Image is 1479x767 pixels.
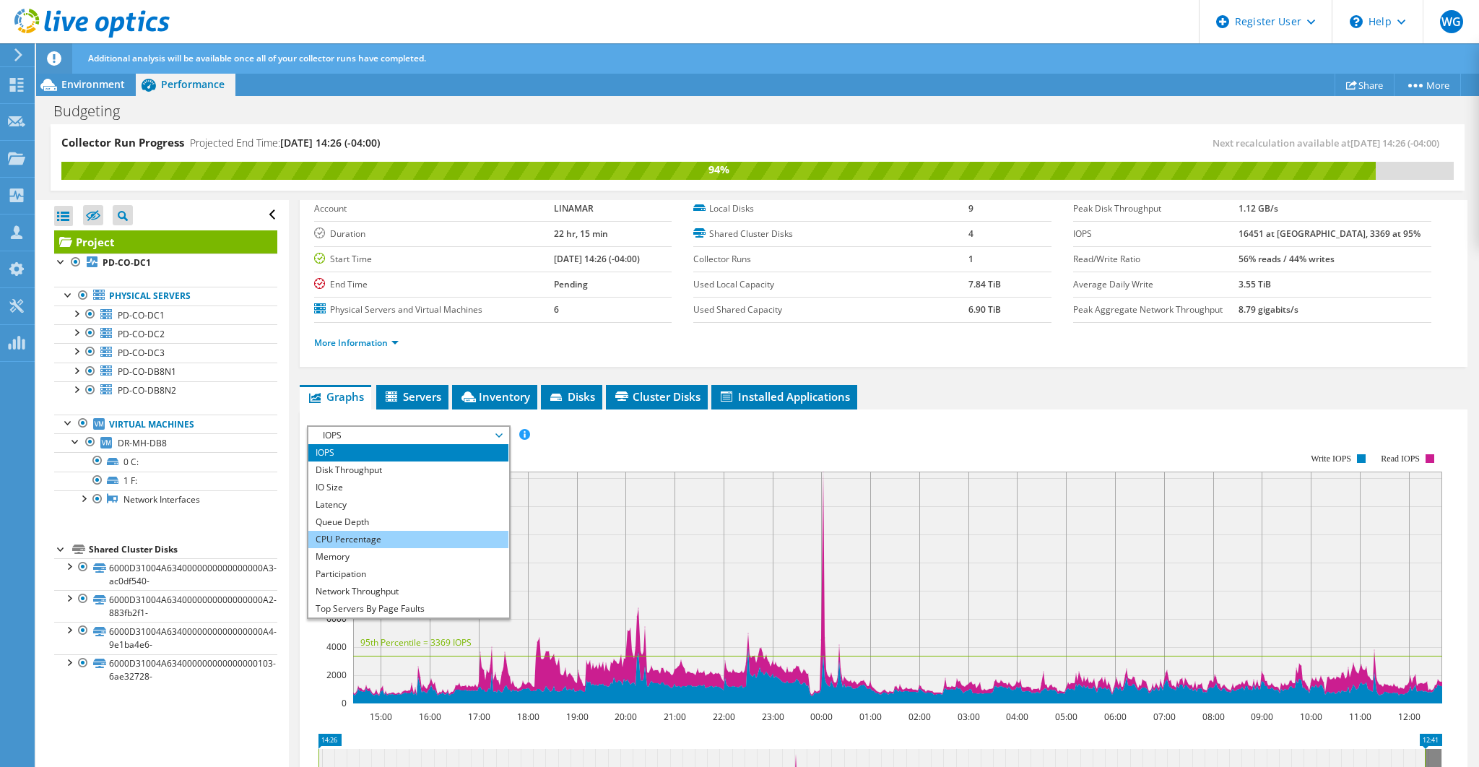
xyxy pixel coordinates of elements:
[314,337,399,349] a: More Information
[418,711,441,723] text: 16:00
[54,654,277,686] a: 6000D31004A634000000000000000103-6ae32728-
[118,384,176,396] span: PD-CO-DB8N2
[308,531,508,548] li: CPU Percentage
[280,136,380,149] span: [DATE] 14:26 (-04:00)
[1239,303,1298,316] b: 8.79 gigabits/s
[968,227,973,240] b: 4
[54,343,277,362] a: PD-CO-DC3
[316,427,501,444] span: IOPS
[712,711,734,723] text: 22:00
[314,303,555,317] label: Physical Servers and Virtual Machines
[54,305,277,324] a: PD-CO-DC1
[54,415,277,433] a: Virtual Machines
[1239,202,1278,214] b: 1.12 GB/s
[54,230,277,253] a: Project
[54,381,277,400] a: PD-CO-DB8N2
[614,711,636,723] text: 20:00
[1073,277,1239,292] label: Average Daily Write
[554,227,608,240] b: 22 hr, 15 min
[693,277,968,292] label: Used Local Capacity
[308,444,508,461] li: IOPS
[118,309,165,321] span: PD-CO-DC1
[308,479,508,496] li: IO Size
[1311,454,1351,464] text: Write IOPS
[54,287,277,305] a: Physical Servers
[326,669,347,681] text: 2000
[161,77,225,91] span: Performance
[565,711,588,723] text: 19:00
[383,389,441,404] span: Servers
[554,303,559,316] b: 6
[314,201,555,216] label: Account
[118,437,167,449] span: DR-MH-DB8
[1299,711,1322,723] text: 10:00
[1073,227,1239,241] label: IOPS
[459,389,530,404] span: Inventory
[1073,201,1239,216] label: Peak Disk Throughput
[719,389,850,404] span: Installed Applications
[314,277,555,292] label: End Time
[54,324,277,343] a: PD-CO-DC2
[1348,711,1371,723] text: 11:00
[54,558,277,590] a: 6000D31004A6340000000000000000A3-ac0df540-
[61,162,1376,178] div: 94%
[88,52,426,64] span: Additional analysis will be available once all of your collector runs have completed.
[326,641,347,653] text: 4000
[308,548,508,565] li: Memory
[1394,74,1461,96] a: More
[118,365,176,378] span: PD-CO-DB8N1
[1397,711,1420,723] text: 12:00
[342,697,347,709] text: 0
[47,103,142,119] h1: Budgeting
[810,711,832,723] text: 00:00
[118,347,165,359] span: PD-CO-DC3
[54,622,277,654] a: 6000D31004A6340000000000000000A4-9e1ba4e6-
[308,565,508,583] li: Participation
[118,328,165,340] span: PD-CO-DC2
[548,389,595,404] span: Disks
[968,253,973,265] b: 1
[554,278,588,290] b: Pending
[1005,711,1028,723] text: 04:00
[1202,711,1224,723] text: 08:00
[663,711,685,723] text: 21:00
[54,433,277,452] a: DR-MH-DB8
[103,256,151,269] b: PD-CO-DC1
[308,461,508,479] li: Disk Throughput
[1250,711,1272,723] text: 09:00
[1153,711,1175,723] text: 07:00
[54,472,277,490] a: 1 F:
[307,389,364,404] span: Graphs
[54,253,277,272] a: PD-CO-DC1
[1073,252,1239,266] label: Read/Write Ratio
[516,711,539,723] text: 18:00
[968,303,1001,316] b: 6.90 TiB
[1440,10,1463,33] span: WG
[54,452,277,471] a: 0 C:
[554,202,594,214] b: LINAMAR
[1350,15,1363,28] svg: \n
[308,583,508,600] li: Network Throughput
[314,227,555,241] label: Duration
[308,513,508,531] li: Queue Depth
[54,590,277,622] a: 6000D31004A6340000000000000000A2-883fb2f1-
[1054,711,1077,723] text: 05:00
[554,253,640,265] b: [DATE] 14:26 (-04:00)
[54,363,277,381] a: PD-CO-DB8N1
[693,303,968,317] label: Used Shared Capacity
[1335,74,1395,96] a: Share
[613,389,701,404] span: Cluster Disks
[190,135,380,151] h4: Projected End Time:
[1073,303,1239,317] label: Peak Aggregate Network Throughput
[1239,227,1421,240] b: 16451 at [GEOGRAPHIC_DATA], 3369 at 95%
[360,636,472,649] text: 95th Percentile = 3369 IOPS
[61,77,125,91] span: Environment
[1239,253,1335,265] b: 56% reads / 44% writes
[1213,136,1447,149] span: Next recalculation available at
[308,496,508,513] li: Latency
[1103,711,1126,723] text: 06:00
[968,278,1001,290] b: 7.84 TiB
[1350,136,1439,149] span: [DATE] 14:26 (-04:00)
[957,711,979,723] text: 03:00
[467,711,490,723] text: 17:00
